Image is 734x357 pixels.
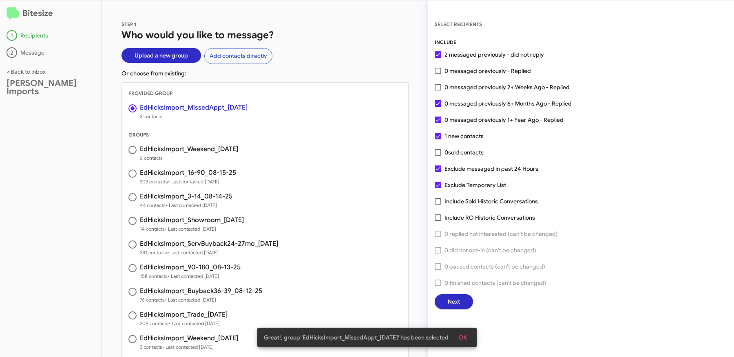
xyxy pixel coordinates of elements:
[140,154,238,162] span: 6 contacts
[444,278,546,288] span: 0 finished contacts (can't be changed)
[162,344,214,350] span: • Last contacted [DATE]
[140,288,262,294] h3: EdHicksImport_Buyback36-39_08-12-25
[140,343,238,351] span: 3 contacts
[444,164,538,174] span: Exclude messaged in past 24 Hours
[168,178,219,185] span: • Last contacted [DATE]
[444,115,564,125] span: 0 messaged previously 1+ Year Ago - Replied
[140,264,241,271] h3: EdHicksImport_90-180_08-13-25
[140,249,278,257] span: 241 contacts
[140,240,278,247] h3: EdHicksImport_ServBuyback24-27mo_[DATE]
[122,21,137,27] span: STEP 1
[448,294,460,309] span: Next
[140,335,238,342] h3: EdHicksImport_Weekend_[DATE]
[444,213,535,223] span: Include RO Historic Conversations
[166,202,217,208] span: • Last contacted [DATE]
[452,330,473,345] button: OK
[7,47,95,58] div: Message
[140,104,248,111] h3: EdHicksImport_MissedAppt_[DATE]
[140,320,228,328] span: 205 contacts
[140,296,262,304] span: 76 contacts
[122,48,201,63] button: Upload a new group
[444,99,572,108] span: 0 messaged previously 6+ Months Ago - Replied
[435,38,727,46] div: INCLUDE
[7,7,95,20] h2: Bitesize
[135,48,188,63] span: Upload a new group
[7,7,19,20] img: logo-minimal.svg
[122,29,409,42] h1: Who would you like to message?
[140,225,244,233] span: 14 contacts
[140,112,248,121] span: 3 contacts
[122,69,409,77] p: Or choose from existing:
[458,330,467,345] span: OK
[444,229,558,239] span: 0 replied not interested (can't be changed)
[165,226,216,232] span: • Last contacted [DATE]
[140,178,236,186] span: 203 contacts
[444,180,506,190] span: Exclude Temporary List
[444,66,531,76] span: 0 messaged previously - Replied
[122,131,408,139] div: GROUPS
[204,48,272,64] button: Add contacts directly
[444,148,484,157] span: 0
[140,201,232,209] span: 44 contacts
[140,193,232,200] h3: EdHicksImport_3-14_08-14-25
[444,50,544,59] span: 2 messaged previously - did not reply
[140,311,228,318] h3: EdHicksImport_Trade_[DATE]
[435,21,482,27] span: SELECT RECIPIENTS
[167,249,219,256] span: • Last contacted [DATE]
[168,320,220,326] span: • Last contacted [DATE]
[7,30,17,41] div: 1
[168,273,219,279] span: • Last contacted [DATE]
[444,196,538,206] span: Include Sold Historic Conversations
[7,47,17,58] div: 2
[435,294,473,309] button: Next
[140,146,238,152] h3: EdHicksImport_Weekend_[DATE]
[444,262,545,271] span: 0 paused contacts (can't be changed)
[140,170,236,176] h3: EdHicksImport_16-90_08-15-25
[140,217,244,223] h3: EdHicksImport_Showroom_[DATE]
[140,272,241,280] span: 158 contacts
[7,79,95,95] div: [PERSON_NAME] Imports
[444,131,484,141] span: 1 new contacts
[444,245,536,255] span: 0 did not opt-in (can't be changed)
[444,82,570,92] span: 0 messaged previously 2+ Weeks Ago - Replied
[122,89,408,97] div: PROVIDED GROUP
[165,297,216,303] span: • Last contacted [DATE]
[7,30,95,41] div: Recipients
[264,333,449,342] span: Great!, group 'EdHicksImport_MissedAppt_[DATE]' has been selected
[448,149,484,156] span: sold contacts
[7,68,46,75] a: < Back to inbox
